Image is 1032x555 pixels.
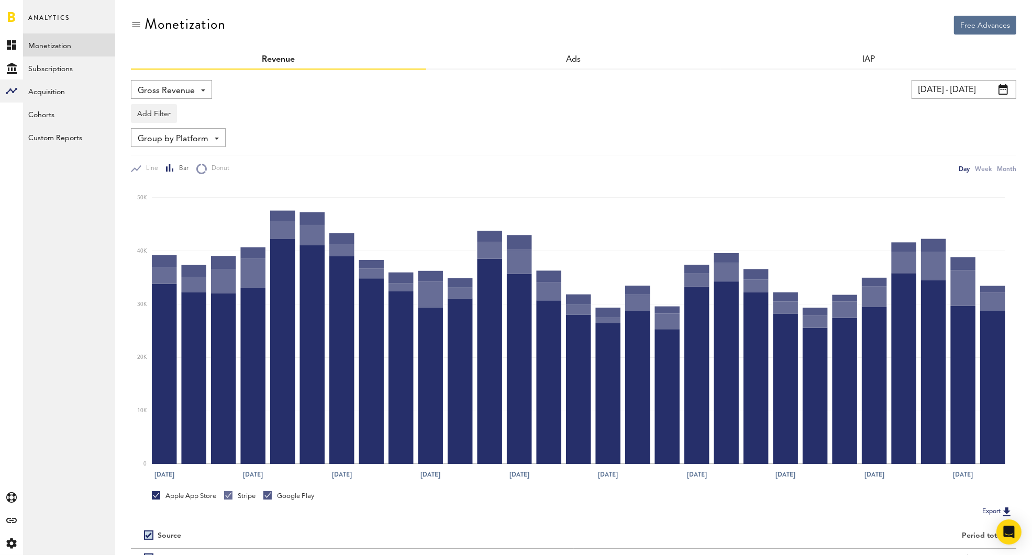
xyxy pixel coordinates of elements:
div: Open Intercom Messenger [996,519,1022,545]
text: 10K [137,409,147,414]
span: Gross Revenue [138,82,195,100]
a: Monetization [23,33,115,56]
text: [DATE] [420,470,440,480]
button: Export [979,505,1016,518]
text: [DATE] [776,470,796,480]
text: [DATE] [953,470,973,480]
span: Support [22,7,60,17]
span: Analytics [28,12,70,33]
a: Custom Reports [23,126,115,149]
a: Revenue [262,55,295,64]
text: [DATE] [864,470,884,480]
div: Week [975,163,992,174]
text: [DATE] [243,470,263,480]
text: [DATE] [332,470,352,480]
a: Ads [567,55,581,64]
div: Stripe [224,491,256,501]
button: Add Filter [131,104,177,123]
img: Export [1001,505,1013,518]
span: Line [141,164,158,173]
text: 30K [137,302,147,307]
button: Free Advances [954,16,1016,35]
text: 0 [143,462,147,467]
text: 20K [137,355,147,360]
div: Month [997,163,1016,174]
div: Period total [587,531,1004,540]
div: Source [158,531,181,540]
text: [DATE] [687,470,707,480]
text: 50K [137,195,147,200]
text: [DATE] [154,470,174,480]
text: [DATE] [509,470,529,480]
div: Day [959,163,970,174]
span: Bar [174,164,188,173]
div: Monetization [145,16,226,32]
div: Apple App Store [152,491,216,501]
a: Cohorts [23,103,115,126]
text: [DATE] [598,470,618,480]
span: Donut [207,164,229,173]
a: Subscriptions [23,56,115,80]
a: Acquisition [23,80,115,103]
span: Group by Platform [138,130,208,148]
text: 40K [137,248,147,254]
a: IAP [862,55,875,64]
div: Google Play [263,491,314,501]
